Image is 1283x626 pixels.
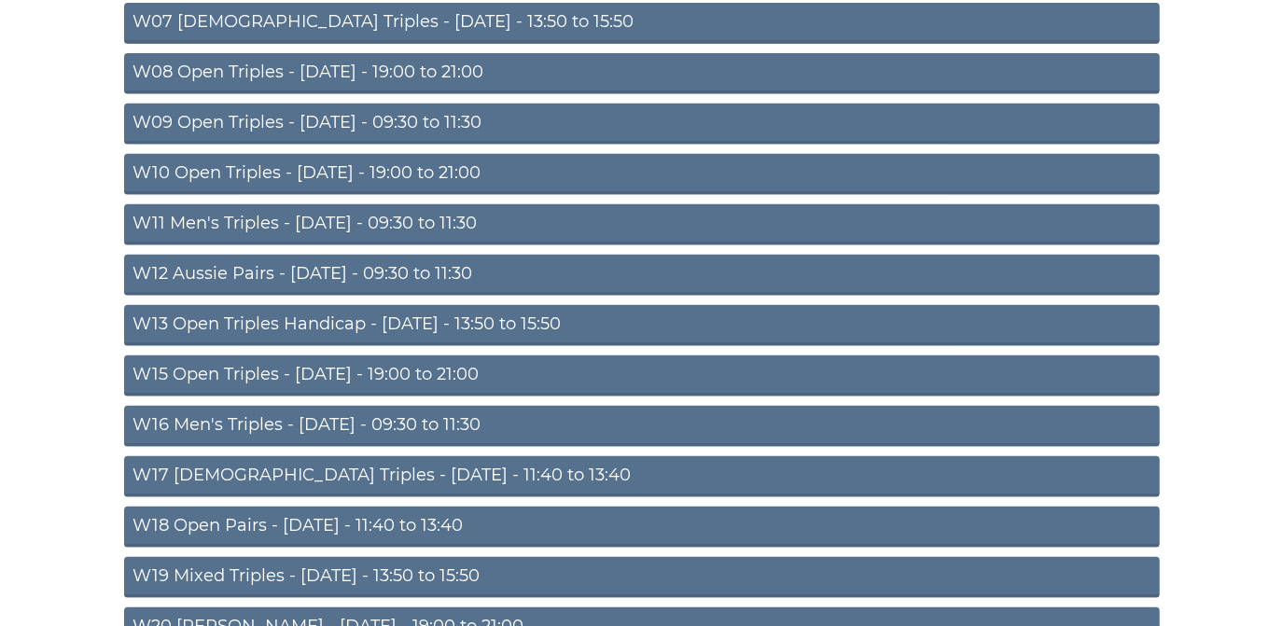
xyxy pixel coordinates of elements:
[124,53,1160,94] a: W08 Open Triples - [DATE] - 19:00 to 21:00
[124,3,1160,44] a: W07 [DEMOGRAPHIC_DATA] Triples - [DATE] - 13:50 to 15:50
[124,104,1160,145] a: W09 Open Triples - [DATE] - 09:30 to 11:30
[124,456,1160,497] a: W17 [DEMOGRAPHIC_DATA] Triples - [DATE] - 11:40 to 13:40
[124,255,1160,296] a: W12 Aussie Pairs - [DATE] - 09:30 to 11:30
[124,557,1160,598] a: W19 Mixed Triples - [DATE] - 13:50 to 15:50
[124,355,1160,396] a: W15 Open Triples - [DATE] - 19:00 to 21:00
[124,154,1160,195] a: W10 Open Triples - [DATE] - 19:00 to 21:00
[124,507,1160,548] a: W18 Open Pairs - [DATE] - 11:40 to 13:40
[124,406,1160,447] a: W16 Men's Triples - [DATE] - 09:30 to 11:30
[124,204,1160,245] a: W11 Men's Triples - [DATE] - 09:30 to 11:30
[124,305,1160,346] a: W13 Open Triples Handicap - [DATE] - 13:50 to 15:50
